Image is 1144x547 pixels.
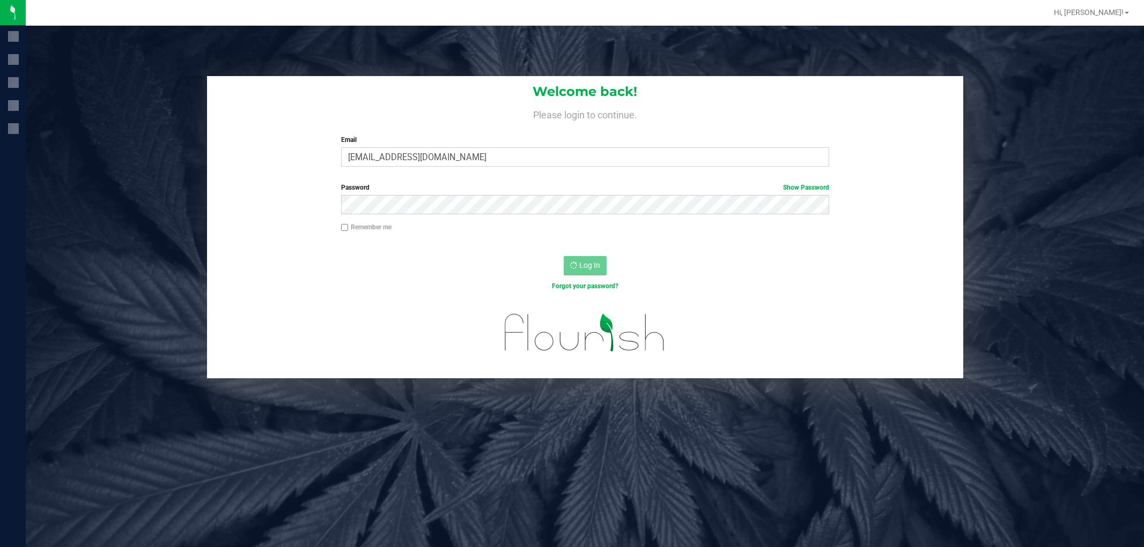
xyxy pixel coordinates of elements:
button: Log In [564,256,607,275]
a: Forgot your password? [552,282,618,290]
span: Password [341,184,370,191]
a: Show Password [783,184,829,191]
label: Remember me [341,222,392,232]
h4: Please login to continue. [207,107,963,120]
span: Log In [579,261,600,269]
label: Email [341,135,829,145]
span: Hi, [PERSON_NAME]! [1054,8,1124,17]
img: flourish_logo.svg [490,302,680,363]
h1: Welcome back! [207,85,963,99]
input: Remember me [341,224,349,231]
